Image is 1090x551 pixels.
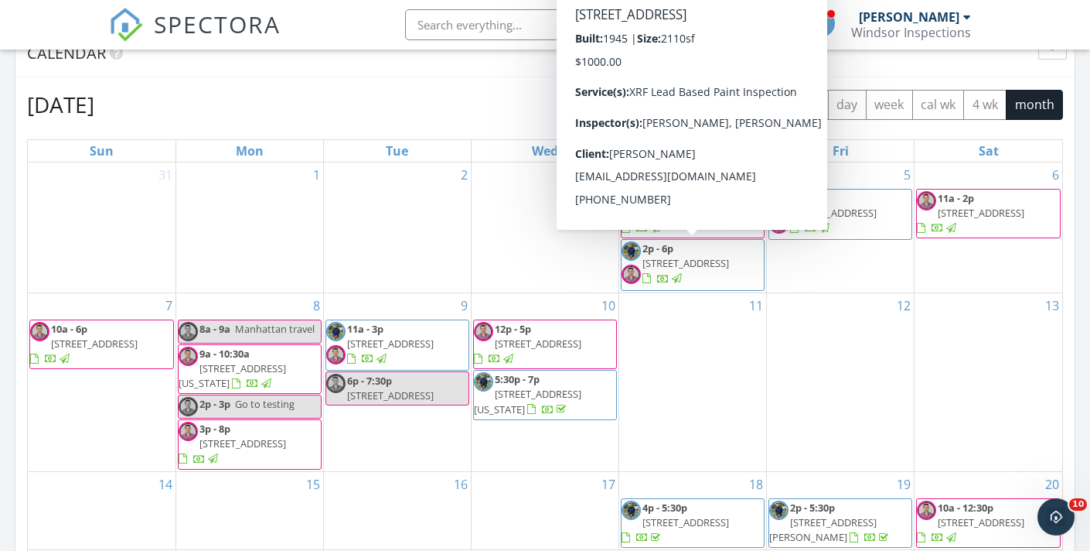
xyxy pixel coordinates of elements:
span: [STREET_ADDRESS] [642,256,729,270]
button: 4 wk [963,90,1007,120]
a: Go to September 19, 2025 [894,472,914,497]
td: Go to September 13, 2025 [915,293,1062,471]
a: 12p - 5p [STREET_ADDRESS] [474,322,581,365]
a: Go to September 15, 2025 [303,472,323,497]
a: Go to September 11, 2025 [746,293,766,318]
span: Calendar [27,43,106,63]
span: 11a - 3p [347,322,383,336]
a: Go to September 3, 2025 [605,163,618,187]
span: [STREET_ADDRESS] [790,206,877,220]
a: 5:30p - 7p [STREET_ADDRESS][US_STATE] [473,370,617,420]
a: Go to September 20, 2025 [1042,472,1062,497]
td: Go to September 9, 2025 [323,293,471,471]
h2: [DATE] [27,89,94,120]
span: 11a - 2p [938,191,974,205]
span: 12p - 5p [495,322,531,336]
img: img_1353.jpeg [622,501,641,520]
img: screenshot_20250630_at_11.39.47am.png [917,501,936,520]
a: 11a - 3p [STREET_ADDRESS] [347,322,434,365]
td: Go to September 11, 2025 [619,293,767,471]
img: img_1353.jpeg [474,372,493,392]
a: Monday [233,140,267,162]
span: 3p - 8p [199,422,230,436]
a: 10a - 3p [STREET_ADDRESS] [768,189,912,240]
input: Search everything... [405,9,714,40]
span: 10a - 12:30p [938,501,993,515]
span: 2p - 3p [199,397,230,411]
span: [STREET_ADDRESS] [51,337,138,351]
div: [PERSON_NAME] [859,9,959,25]
button: day [828,90,867,120]
a: 5:30p - 7p [STREET_ADDRESS][US_STATE] [474,372,581,416]
a: Go to September 10, 2025 [598,293,618,318]
td: Go to September 19, 2025 [767,471,915,550]
td: Go to September 15, 2025 [175,471,323,550]
a: Tuesday [383,140,411,162]
span: 2p - 5:30p [790,501,835,515]
td: Go to September 16, 2025 [323,471,471,550]
a: Go to September 6, 2025 [1049,163,1062,187]
a: 11a - 2p [STREET_ADDRESS] [917,191,1024,234]
a: 2p - 6p [STREET_ADDRESS] [621,239,765,290]
span: [STREET_ADDRESS] [938,206,1024,220]
a: 10a - 3p [STREET_ADDRESS] [790,191,877,234]
a: Go to September 18, 2025 [746,472,766,497]
a: 2p - 5:30p [STREET_ADDRESS][PERSON_NAME] [768,498,912,549]
a: Go to September 14, 2025 [155,472,175,497]
img: screenshot_20250630_at_11.39.47am.png [30,322,49,341]
img: img_1353.jpeg [769,191,789,210]
span: [STREET_ADDRESS] [199,436,286,450]
span: 9a - 1p [642,191,673,205]
a: 9a - 10:30a [STREET_ADDRESS][US_STATE] [179,347,286,390]
span: [STREET_ADDRESS][PERSON_NAME] [769,515,877,544]
a: Friday [829,140,852,162]
img: img_1353.jpeg [326,322,346,341]
td: Go to September 3, 2025 [471,163,618,293]
td: Go to September 1, 2025 [175,163,323,293]
a: 4p - 5:30p [STREET_ADDRESS] [622,501,729,544]
img: screenshot_20250630_at_11.39.47am.png [622,265,641,284]
span: [STREET_ADDRESS][US_STATE] [179,361,286,390]
a: 9a - 10:30a [STREET_ADDRESS][US_STATE] [178,344,322,395]
img: img_1353.jpeg [769,501,789,520]
a: 10a - 6p [STREET_ADDRESS] [29,320,174,370]
a: Go to September 1, 2025 [310,163,323,187]
span: [STREET_ADDRESS] [642,515,729,529]
span: [STREET_ADDRESS] [642,206,729,220]
span: 8a - 9a [199,322,230,336]
span: [STREET_ADDRESS] [347,388,434,402]
span: 5:30p - 7p [495,372,540,386]
td: Go to August 31, 2025 [28,163,175,293]
span: [STREET_ADDRESS] [938,515,1024,529]
a: 11a - 3p [STREET_ADDRESS] [325,320,469,371]
span: [STREET_ADDRESS] [347,337,434,351]
iframe: Intercom live chat [1037,498,1075,536]
span: Manhattan travel [235,322,315,336]
a: Go to September 2, 2025 [458,163,471,187]
img: screenshot_20250630_at_11.39.47am.png [769,214,789,234]
a: 3p - 8p [STREET_ADDRESS] [179,422,286,465]
a: Go to September 8, 2025 [310,293,323,318]
span: 2p - 6p [642,241,673,255]
img: screenshot_20250630_at_11.39.47am.png [622,191,641,210]
a: Go to September 12, 2025 [894,293,914,318]
a: Go to September 5, 2025 [901,163,914,187]
a: 11a - 2p [STREET_ADDRESS] [916,189,1061,239]
a: 10a - 12:30p [STREET_ADDRESS] [916,498,1061,549]
td: Go to September 2, 2025 [323,163,471,293]
span: 10a - 6p [51,322,87,336]
td: Go to September 12, 2025 [767,293,915,471]
span: 9a - 10:30a [199,347,250,361]
td: Go to September 18, 2025 [619,471,767,550]
a: SPECTORA [109,21,281,53]
img: img_1353.jpeg [622,241,641,261]
img: screenshot_20250630_at_11.39.47am.png [474,322,493,341]
span: Go to testing [235,397,295,411]
img: screenshot_20250630_at_11.39.47am.png [326,345,346,364]
a: Saturday [976,140,1002,162]
span: 4p - 5:30p [642,501,687,515]
a: 3p - 8p [STREET_ADDRESS] [178,419,322,470]
button: Next month [749,89,785,121]
a: 2p - 5:30p [STREET_ADDRESS][PERSON_NAME] [769,501,891,544]
a: Go to September 7, 2025 [162,293,175,318]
